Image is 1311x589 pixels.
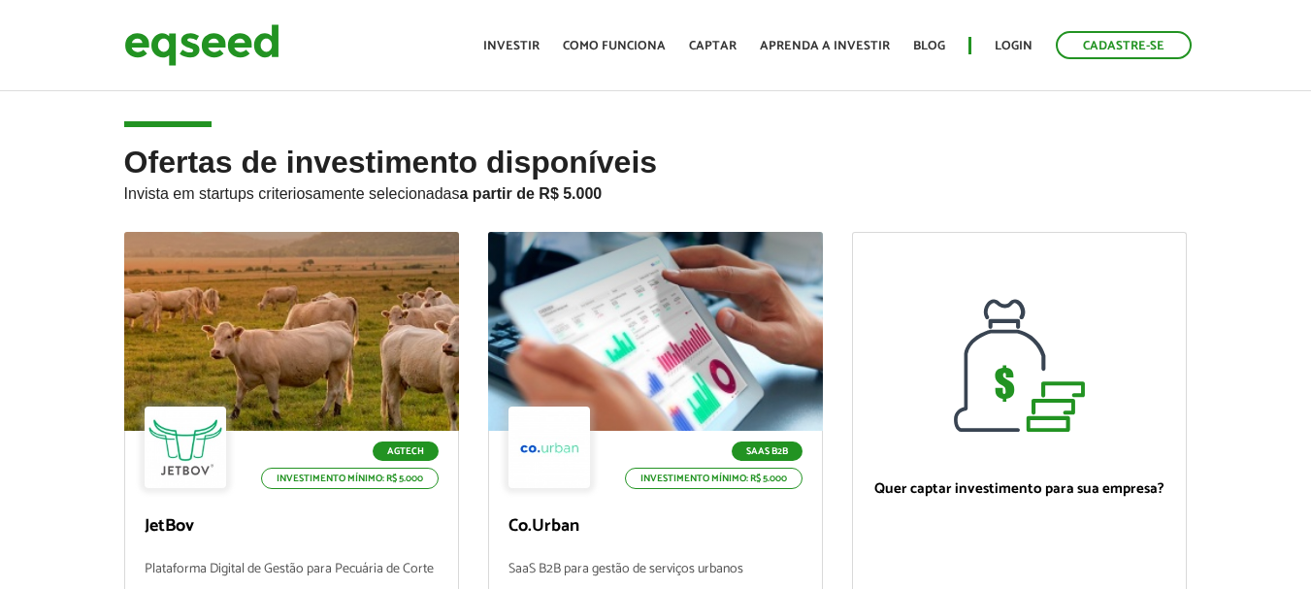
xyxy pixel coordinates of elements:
[872,480,1166,498] p: Quer captar investimento para sua empresa?
[760,40,890,52] a: Aprenda a investir
[460,185,603,202] strong: a partir de R$ 5.000
[995,40,1032,52] a: Login
[261,468,439,489] p: Investimento mínimo: R$ 5.000
[1056,31,1192,59] a: Cadastre-se
[689,40,737,52] a: Captar
[124,146,1188,232] h2: Ofertas de investimento disponíveis
[145,516,439,538] p: JetBov
[483,40,540,52] a: Investir
[373,442,439,461] p: Agtech
[124,19,279,71] img: EqSeed
[913,40,945,52] a: Blog
[124,180,1188,203] p: Invista em startups criteriosamente selecionadas
[732,442,803,461] p: SaaS B2B
[563,40,666,52] a: Como funciona
[625,468,803,489] p: Investimento mínimo: R$ 5.000
[508,516,803,538] p: Co.Urban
